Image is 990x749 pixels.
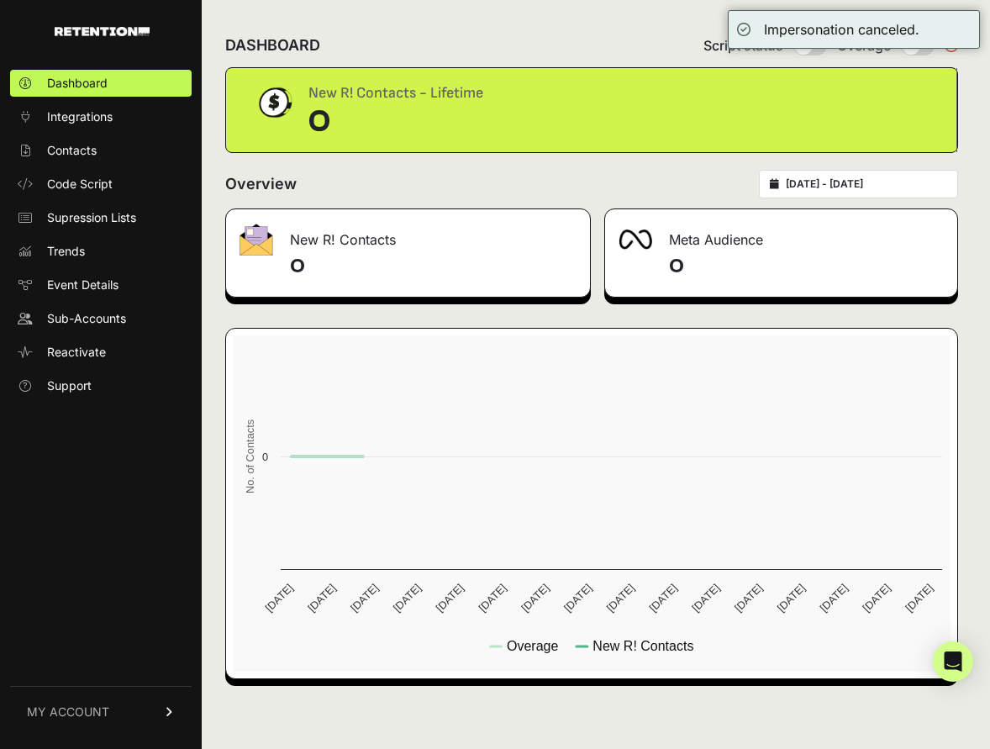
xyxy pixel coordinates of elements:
[47,243,85,260] span: Trends
[47,277,118,293] span: Event Details
[226,209,590,260] div: New R! Contacts
[647,582,680,614] text: [DATE]
[10,103,192,130] a: Integrations
[308,105,483,139] div: 0
[434,582,466,614] text: [DATE]
[47,176,113,193] span: Code Script
[818,582,850,614] text: [DATE]
[47,75,108,92] span: Dashboard
[860,582,893,614] text: [DATE]
[689,582,722,614] text: [DATE]
[290,253,577,280] h4: 0
[262,451,268,463] text: 0
[47,142,97,159] span: Contacts
[775,582,808,614] text: [DATE]
[10,70,192,97] a: Dashboard
[244,419,256,493] text: No. of Contacts
[305,582,338,614] text: [DATE]
[10,339,192,366] a: Reactivate
[669,253,944,280] h4: 0
[933,641,973,682] div: Open Intercom Messenger
[10,686,192,737] a: MY ACCOUNT
[391,582,424,614] text: [DATE]
[604,582,637,614] text: [DATE]
[10,372,192,399] a: Support
[10,204,192,231] a: Supression Lists
[47,344,106,361] span: Reactivate
[10,305,192,332] a: Sub-Accounts
[10,238,192,265] a: Trends
[263,582,296,614] text: [DATE]
[47,108,113,125] span: Integrations
[225,34,320,57] h2: DASHBOARD
[253,82,295,124] img: dollar-coin-05c43ed7efb7bc0c12610022525b4bbbb207c7efeef5aecc26f025e68dcafac9.png
[47,377,92,394] span: Support
[10,272,192,298] a: Event Details
[619,229,652,250] img: fa-meta-2f981b61bb99beabf952f7030308934f19ce035c18b003e963880cc3fabeebb7.png
[348,582,381,614] text: [DATE]
[225,172,297,196] h2: Overview
[507,639,558,653] text: Overage
[55,27,150,36] img: Retention.com
[605,209,957,260] div: Meta Audience
[240,224,273,256] img: fa-envelope-19ae18322b30453b285274b1b8af3d052b27d846a4fbe8435d1a52b978f639a2.png
[47,310,126,327] span: Sub-Accounts
[308,82,483,105] div: New R! Contacts - Lifetime
[592,639,693,653] text: New R! Contacts
[47,209,136,226] span: Supression Lists
[703,35,783,55] span: Script status
[27,704,109,720] span: MY ACCOUNT
[561,582,594,614] text: [DATE]
[10,137,192,164] a: Contacts
[476,582,508,614] text: [DATE]
[764,19,919,40] div: Impersonation canceled.
[732,582,765,614] text: [DATE]
[903,582,935,614] text: [DATE]
[10,171,192,198] a: Code Script
[519,582,551,614] text: [DATE]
